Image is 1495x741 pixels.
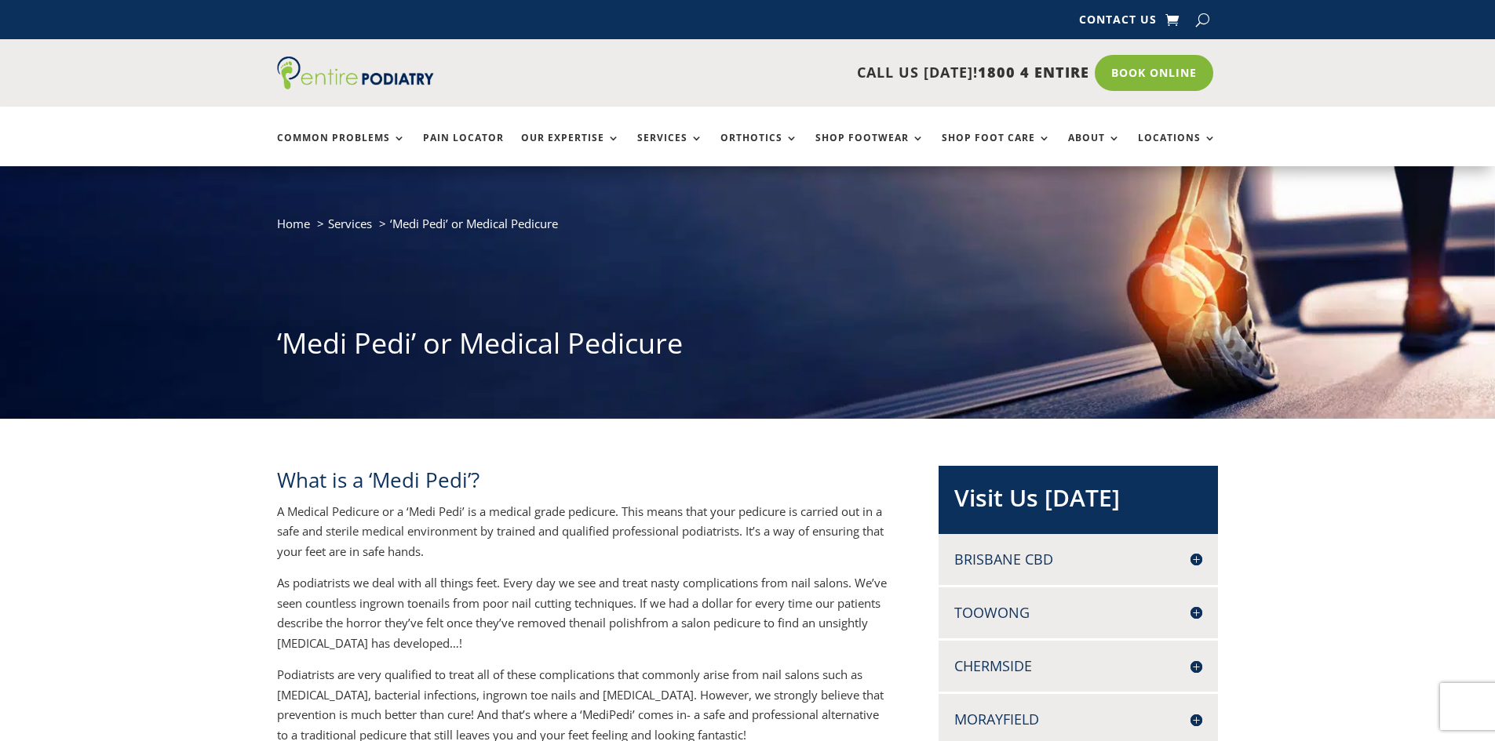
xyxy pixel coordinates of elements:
img: logo (1) [277,56,434,89]
a: Book Online [1095,55,1213,91]
a: Our Expertise [521,133,620,166]
a: Contact Us [1079,14,1157,31]
span: 1800 4 ENTIRE [978,63,1089,82]
h4: Toowong [954,603,1202,623]
a: About [1068,133,1121,166]
a: Entire Podiatry [277,77,434,93]
a: Shop Footwear [815,133,924,166]
a: Services [328,216,372,231]
a: Services [637,133,703,166]
a: Shop Foot Care [942,133,1051,166]
h2: Visit Us [DATE] [954,481,1202,522]
h4: Brisbane CBD [954,550,1202,569]
nav: breadcrumb [277,213,1219,245]
h4: Chermside [954,656,1202,676]
a: Pain Locator [423,133,504,166]
h2: What is a ‘Medi Pedi’? [277,466,888,502]
keyword: nail polish [586,615,642,630]
p: CALL US [DATE]! [494,63,1089,83]
a: Locations [1138,133,1216,166]
span: ‘Medi Pedi’ or Medical Pedicure [390,216,558,231]
p: A Medical Pedicure or a ‘Medi Pedi’ is a medical grade pedicure. This means that your pedicure is... [277,502,888,574]
h1: ‘Medi Pedi’ or Medical Pedicure [277,324,1219,371]
h4: Morayfield [954,710,1202,729]
a: Common Problems [277,133,406,166]
a: Orthotics [720,133,798,166]
a: Home [277,216,310,231]
p: As podiatrists we deal with all things feet. Every day we see and treat nasty complications from ... [277,573,888,665]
